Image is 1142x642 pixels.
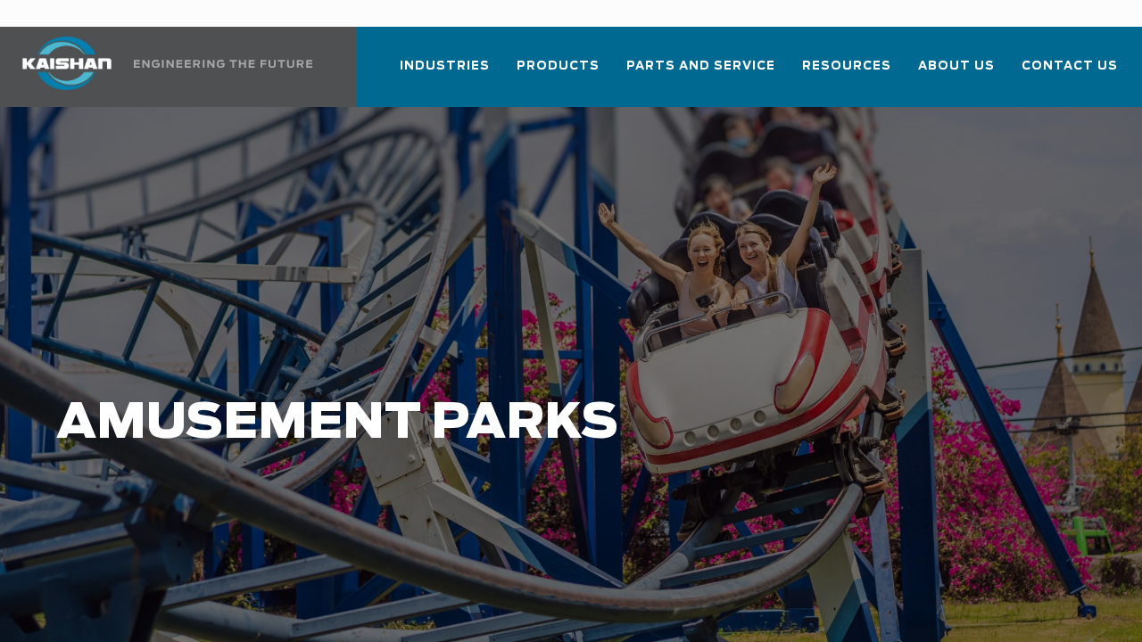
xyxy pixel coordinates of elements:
a: Industries [400,43,490,103]
img: Engineering the future [134,60,312,68]
h1: Amusement Parks [56,396,910,451]
span: About Us [918,56,995,77]
span: Industries [400,56,490,77]
a: Products [517,43,600,103]
span: Contact Us [1022,56,1118,77]
span: Resources [802,56,891,77]
a: Contact Us [1022,43,1118,103]
a: Parts and Service [626,43,775,103]
a: Resources [802,43,891,103]
a: About Us [918,43,995,103]
span: Products [517,56,600,77]
span: Parts and Service [626,56,775,77]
